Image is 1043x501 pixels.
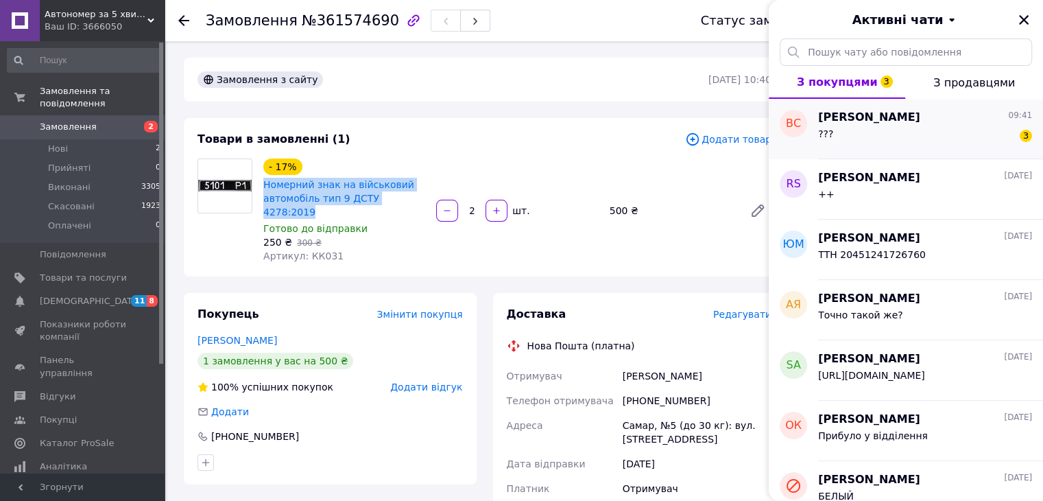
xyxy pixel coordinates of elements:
span: 0 [156,220,160,232]
span: Відгуки [40,391,75,403]
span: ВС [786,116,801,132]
span: 3305 [141,181,160,194]
span: [DATE] [1004,412,1032,423]
button: RS[PERSON_NAME][DATE]++ [769,159,1043,220]
div: [PHONE_NUMBER] [620,388,774,413]
button: З продавцями [905,66,1043,99]
span: Прибуло у відділення [818,430,928,441]
div: - 17% [263,159,302,175]
span: 2 [144,121,158,132]
button: ЮМ[PERSON_NAME][DATE]ТТН 20451241726760 [769,220,1043,280]
span: АЯ [786,297,801,313]
span: ТТН 20451241726760 [818,249,926,260]
span: Готово до відправки [263,223,368,234]
span: [DATE] [1004,472,1032,484]
span: Замовлення [40,121,97,133]
span: Платник [507,483,550,494]
div: Отримувач [620,476,774,501]
button: SA[PERSON_NAME][DATE][URL][DOMAIN_NAME] [769,340,1043,401]
span: Додати товар [685,132,771,147]
div: Самар, №5 (до 30 кг): вул. [STREET_ADDRESS] [620,413,774,452]
span: ОК [785,418,802,434]
img: Номерний знак на військовий автомобіль тип 9 ДСТУ 4278:2019 [198,180,252,191]
span: 2 [156,143,160,155]
div: шт. [509,204,531,218]
span: Додати [211,406,249,417]
span: №361574690 [302,12,399,29]
span: Повідомлення [40,248,106,261]
a: [PERSON_NAME] [197,335,277,346]
div: [PERSON_NAME] [620,364,774,388]
span: Артикул: КК031 [263,250,344,261]
span: Адреса [507,420,543,431]
button: З покупцями3 [769,66,905,99]
div: 500 ₴ [604,201,739,220]
div: [PHONE_NUMBER] [210,430,300,443]
input: Пошук [7,48,162,73]
span: 3 [1020,130,1032,142]
span: [DEMOGRAPHIC_DATA] [40,295,141,307]
span: Отримувач [507,371,562,382]
div: Нова Пошта (платна) [524,339,638,353]
span: [PERSON_NAME] [818,170,920,186]
button: ОК[PERSON_NAME][DATE]Прибуло у відділення [769,401,1043,461]
span: Точно такой же? [818,310,903,321]
span: Товари та послуги [40,272,127,284]
span: 3 [880,75,893,88]
span: Оплачені [48,220,91,232]
span: [PERSON_NAME] [818,472,920,488]
span: [PERSON_NAME] [818,231,920,246]
div: Замовлення з сайту [197,71,323,88]
span: Автономер за 5 хвилин [45,8,147,21]
button: Активні чати [807,11,1005,29]
span: Замовлення [206,12,298,29]
button: Закрити [1016,12,1032,28]
input: Пошук чату або повідомлення [780,38,1032,66]
span: Активні чати [852,11,943,29]
span: Скасовані [48,200,95,213]
span: Нові [48,143,68,155]
span: Панель управління [40,354,127,379]
span: 300 ₴ [297,238,322,248]
span: [DATE] [1004,291,1032,303]
span: 100% [211,382,239,393]
span: Прийняті [48,162,91,174]
span: 1923 [141,200,160,213]
span: Покупець [197,307,259,321]
span: З продавцями [933,76,1015,89]
span: [PERSON_NAME] [818,291,920,307]
span: ++ [818,189,834,200]
span: Замовлення та повідомлення [40,85,165,110]
span: Доставка [507,307,566,321]
span: Товари в замовленні (1) [197,132,350,145]
span: ЮМ [782,237,804,253]
div: [DATE] [620,452,774,476]
span: [DATE] [1004,231,1032,242]
div: Ваш ID: 3666050 [45,21,165,33]
span: Аналітика [40,461,87,473]
span: Змінити покупця [377,309,463,320]
span: [DATE] [1004,351,1032,363]
div: Статус замовлення [701,14,827,27]
span: З покупцями [797,75,878,89]
span: Покупці [40,414,77,426]
button: АЯ[PERSON_NAME][DATE]Точно такой же? [769,280,1043,340]
span: 09:41 [1008,110,1032,121]
span: 0 [156,162,160,174]
span: Показники роботи компанії [40,318,127,343]
span: Каталог ProSale [40,437,114,450]
div: Повернутися назад [178,14,189,27]
a: Редагувати [744,197,771,224]
span: 8 [147,295,158,307]
span: [PERSON_NAME] [818,110,920,126]
div: 1 замовлення у вас на 500 ₴ [197,353,353,369]
button: ВС[PERSON_NAME]09:41???3 [769,99,1043,159]
span: [PERSON_NAME] [818,351,920,367]
span: ??? [818,128,833,139]
span: [URL][DOMAIN_NAME] [818,370,925,381]
div: успішних покупок [197,380,333,394]
span: Виконані [48,181,91,194]
a: Номерний знак на військовий автомобіль тип 9 ДСТУ 4278:2019 [263,179,414,218]
span: SA [786,358,800,373]
span: Дата відправки [507,458,586,469]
